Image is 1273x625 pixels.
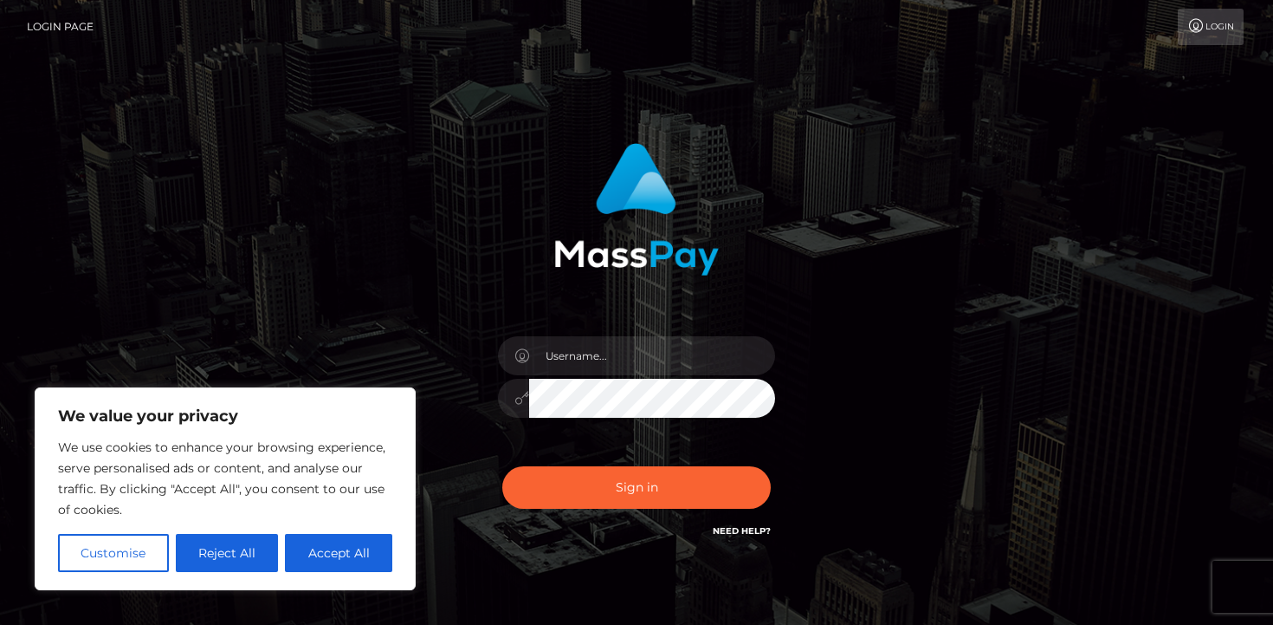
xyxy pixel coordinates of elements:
[285,534,392,572] button: Accept All
[502,466,771,509] button: Sign in
[529,336,775,375] input: Username...
[58,437,392,520] p: We use cookies to enhance your browsing experience, serve personalised ads or content, and analys...
[35,387,416,590] div: We value your privacy
[58,406,392,426] p: We value your privacy
[713,525,771,537] a: Need Help?
[554,143,719,276] img: MassPay Login
[58,534,169,572] button: Customise
[1178,9,1244,45] a: Login
[176,534,279,572] button: Reject All
[27,9,94,45] a: Login Page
